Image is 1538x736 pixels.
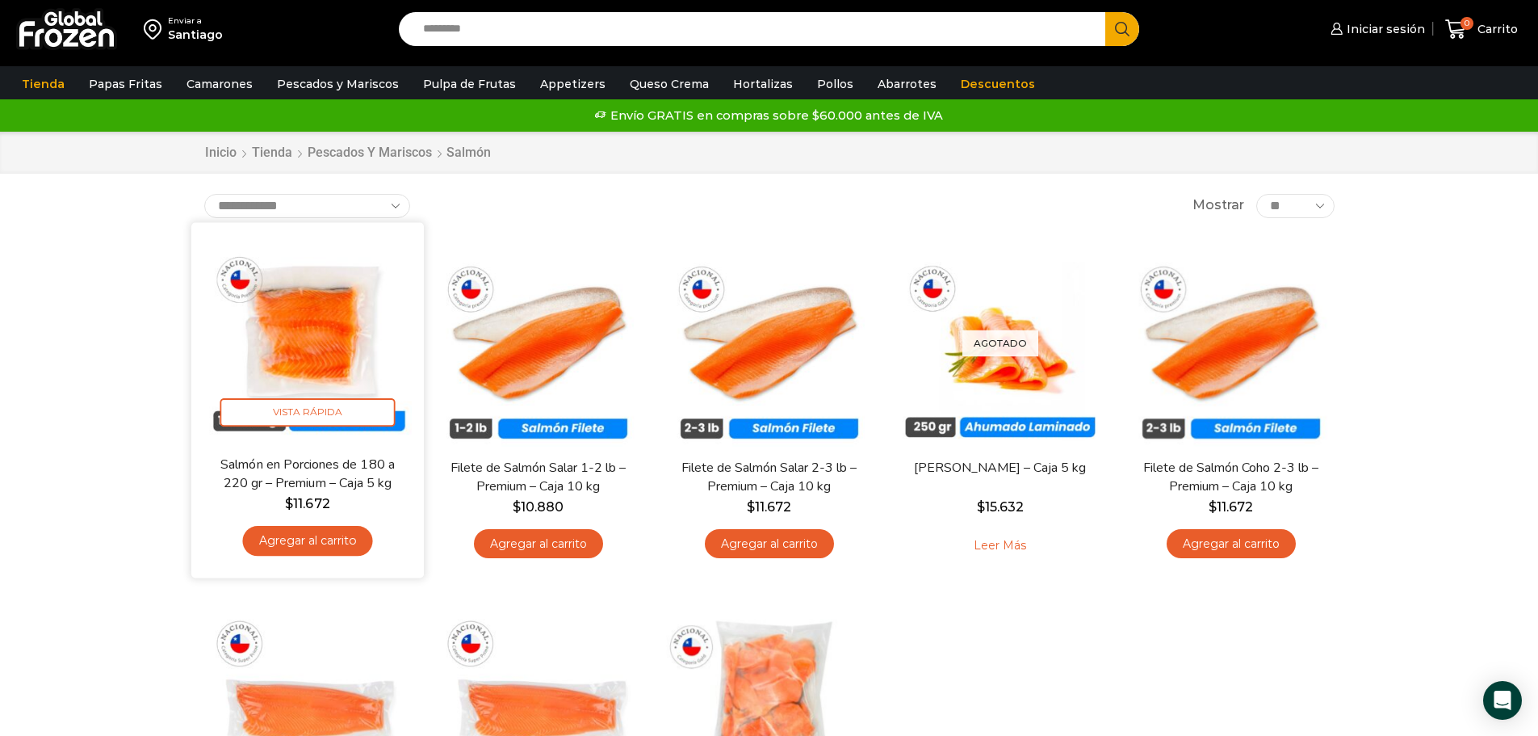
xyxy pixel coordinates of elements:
img: address-field-icon.svg [144,15,168,43]
a: Salmón en Porciones de 180 a 220 gr – Premium – Caja 5 kg [213,455,400,493]
a: Pollos [809,69,861,99]
span: 0 [1460,17,1473,30]
a: Filete de Salmón Coho 2-3 lb – Premium – Caja 10 kg [1138,459,1323,496]
a: Appetizers [532,69,614,99]
span: Vista Rápida [220,398,395,427]
bdi: 11.672 [1209,499,1253,515]
a: Filete de Salmón Salar 1-2 lb – Premium – Caja 10 kg [445,459,631,496]
a: Agregar al carrito: “Salmón en Porciones de 180 a 220 gr - Premium - Caja 5 kg” [242,526,372,556]
span: Carrito [1473,21,1518,37]
span: $ [285,495,293,511]
a: Abarrotes [870,69,945,99]
div: Enviar a [168,15,223,27]
a: Agregar al carrito: “Filete de Salmón Coho 2-3 lb - Premium - Caja 10 kg” [1167,529,1296,559]
a: Camarones [178,69,261,99]
span: Mostrar [1192,196,1244,215]
a: Hortalizas [725,69,801,99]
a: Pescados y Mariscos [269,69,407,99]
a: Inicio [204,144,237,162]
nav: Breadcrumb [204,144,491,162]
h1: Salmón [446,145,491,160]
button: Search button [1105,12,1139,46]
a: Queso Crema [622,69,717,99]
a: Tienda [251,144,293,162]
span: $ [747,499,755,515]
select: Pedido de la tienda [204,194,410,218]
span: $ [513,499,521,515]
bdi: 11.672 [285,495,329,511]
span: $ [977,499,985,515]
a: Agregar al carrito: “Filete de Salmón Salar 1-2 lb – Premium - Caja 10 kg” [474,529,603,559]
span: $ [1209,499,1217,515]
a: Pulpa de Frutas [415,69,524,99]
a: Filete de Salmón Salar 2-3 lb – Premium – Caja 10 kg [676,459,861,496]
a: Papas Fritas [81,69,170,99]
div: Santiago [168,27,223,43]
a: Agregar al carrito: “Filete de Salmón Salar 2-3 lb - Premium - Caja 10 kg” [705,529,834,559]
bdi: 15.632 [977,499,1024,515]
a: Tienda [14,69,73,99]
span: Iniciar sesión [1343,21,1425,37]
div: Open Intercom Messenger [1483,681,1522,720]
a: Leé más sobre “Salmón Ahumado Laminado - Caja 5 kg” [949,529,1051,563]
a: 0 Carrito [1441,11,1522,48]
a: Descuentos [953,69,1043,99]
bdi: 10.880 [513,499,564,515]
a: Iniciar sesión [1326,13,1425,45]
a: [PERSON_NAME] – Caja 5 kg [907,459,1092,477]
p: Agotado [962,330,1038,356]
a: Pescados y Mariscos [307,144,433,162]
bdi: 11.672 [747,499,791,515]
